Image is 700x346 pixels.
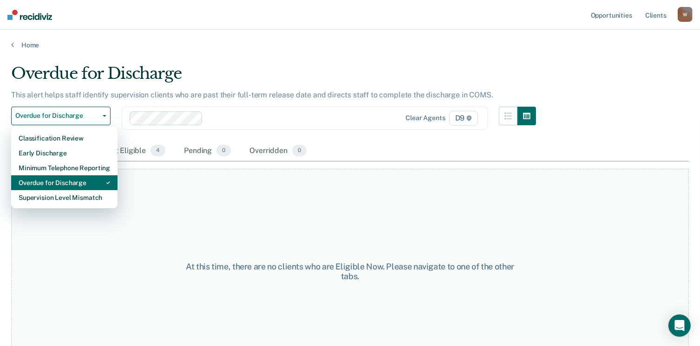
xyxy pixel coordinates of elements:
button: Overdue for Discharge [11,107,111,125]
a: Home [11,41,689,49]
div: Pending0 [182,141,233,161]
span: D9 [449,111,478,126]
div: Early Discharge [19,146,110,160]
div: Overridden0 [248,141,308,161]
div: Overdue for Discharge [19,175,110,190]
div: Minimum Telephone Reporting [19,160,110,175]
span: Overdue for Discharge [15,112,99,120]
div: Supervision Level Mismatch [19,190,110,205]
div: Overdue for Discharge [11,64,536,90]
span: 0 [292,145,307,157]
div: Open Intercom Messenger [668,314,691,337]
span: 0 [216,145,231,157]
p: This alert helps staff identify supervision clients who are past their full-term release date and... [11,90,493,99]
button: W [678,7,693,22]
span: 4 [150,145,165,157]
div: Classification Review [19,131,110,146]
div: Almost Eligible4 [92,141,167,161]
img: Recidiviz [7,10,52,20]
div: At this time, there are no clients who are Eligible Now. Please navigate to one of the other tabs. [181,262,519,282]
div: Clear agents [406,114,445,122]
